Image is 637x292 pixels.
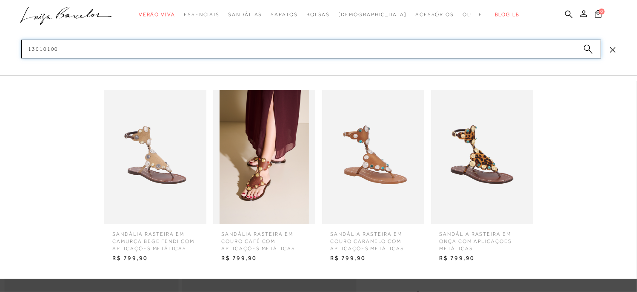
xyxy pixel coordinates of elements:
span: Verão Viva [139,12,175,17]
img: SANDÁLIA RASTEIRA EM COURO CAFÉ COM APLICAÇÕES METÁLICAS [213,90,315,224]
a: categoryNavScreenReaderText [139,7,175,23]
span: BLOG LB [495,12,520,17]
a: SANDÁLIA RASTEIRA EM CAMURÇA BEGE FENDI COM APLICAÇÕES METÁLICAS SANDÁLIA RASTEIRA EM CAMURÇA BEG... [102,90,209,265]
img: SANDÁLIA RASTEIRA EM CAMURÇA BEGE FENDI COM APLICAÇÕES METÁLICAS [104,90,206,224]
img: SANDÁLIA RASTEIRA EM COURO CARAMELO COM APLICAÇÕES METÁLICAS [322,90,424,224]
span: Outlet [463,12,486,17]
span: [DEMOGRAPHIC_DATA] [338,12,407,17]
a: categoryNavScreenReaderText [463,7,486,23]
img: SANDÁLIA RASTEIRA EM ONÇA COM APLICAÇÕES METÁLICAS [431,90,533,224]
a: categoryNavScreenReaderText [306,7,330,23]
a: categoryNavScreenReaderText [415,7,454,23]
span: R$ 799,90 [433,252,531,265]
span: Acessórios [415,12,454,17]
a: categoryNavScreenReaderText [184,7,220,23]
input: Buscar. [21,40,601,58]
span: Essenciais [184,12,220,17]
a: SANDÁLIA RASTEIRA EM ONÇA COM APLICAÇÕES METÁLICAS SANDÁLIA RASTEIRA EM ONÇA COM APLICAÇÕES METÁL... [429,90,535,265]
a: BLOG LB [495,7,520,23]
span: SANDÁLIA RASTEIRA EM COURO CARAMELO COM APLICAÇÕES METÁLICAS [324,224,422,252]
a: SANDÁLIA RASTEIRA EM COURO CAFÉ COM APLICAÇÕES METÁLICAS SANDÁLIA RASTEIRA EM COURO CAFÉ COM APLI... [211,90,317,265]
span: SANDÁLIA RASTEIRA EM COURO CAFÉ COM APLICAÇÕES METÁLICAS [215,224,313,252]
span: Sapatos [271,12,297,17]
a: categoryNavScreenReaderText [271,7,297,23]
a: SANDÁLIA RASTEIRA EM COURO CARAMELO COM APLICAÇÕES METÁLICAS SANDÁLIA RASTEIRA EM COURO CARAMELO ... [320,90,426,265]
span: SANDÁLIA RASTEIRA EM CAMURÇA BEGE FENDI COM APLICAÇÕES METÁLICAS [106,224,204,252]
span: R$ 799,90 [106,252,204,265]
span: SANDÁLIA RASTEIRA EM ONÇA COM APLICAÇÕES METÁLICAS [433,224,531,252]
span: 0 [599,9,605,14]
span: Bolsas [306,12,330,17]
button: 0 [592,9,604,21]
a: categoryNavScreenReaderText [228,7,262,23]
a: noSubCategoriesText [338,7,407,23]
span: Sandálias [228,12,262,17]
span: R$ 799,90 [324,252,422,265]
span: R$ 799,90 [215,252,313,265]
